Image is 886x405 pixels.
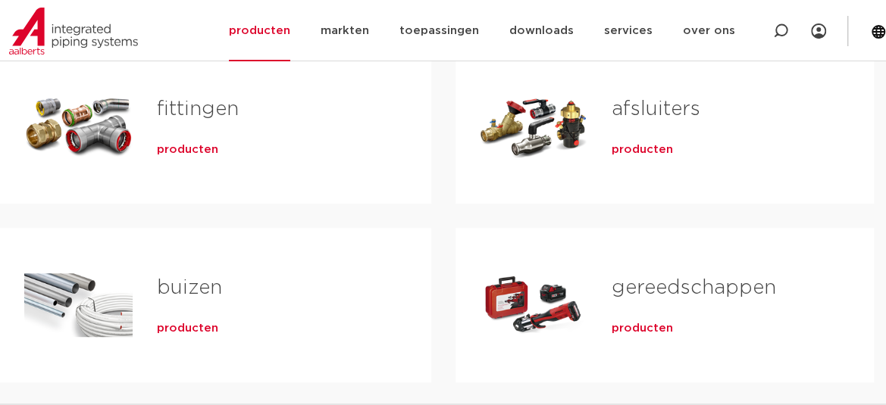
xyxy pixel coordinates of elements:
a: gereedschappen [611,278,775,298]
a: producten [611,142,672,157]
a: afsluiters [611,99,700,119]
a: producten [157,321,218,336]
a: fittingen [157,99,239,119]
a: producten [611,321,672,336]
a: producten [157,142,218,157]
a: buizen [157,278,222,298]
